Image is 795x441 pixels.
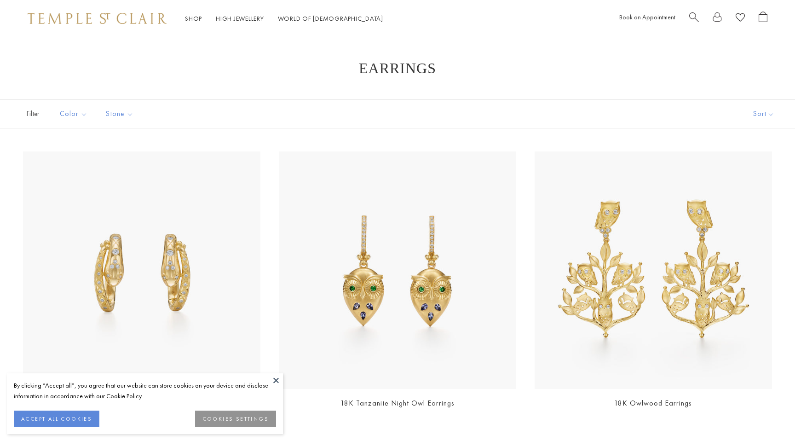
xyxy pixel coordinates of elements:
[535,151,772,389] img: 18K Owlwood Earrings
[53,104,94,124] button: Color
[23,151,260,389] img: 18K Delphi Serpent Hoops
[759,12,767,26] a: Open Shopping Bag
[185,14,202,23] a: ShopShop
[101,108,140,120] span: Stone
[216,14,264,23] a: High JewelleryHigh Jewellery
[23,151,260,389] a: 18K Delphi Serpent Hoops18K Delphi Serpent Hoops
[28,13,167,24] img: Temple St. Clair
[279,151,516,389] a: E36887-OWLTZTGE36887-OWLTZTG
[732,100,795,128] button: Show sort by
[340,398,455,408] a: 18K Tanzanite Night Owl Earrings
[278,14,383,23] a: World of [DEMOGRAPHIC_DATA]World of [DEMOGRAPHIC_DATA]
[614,398,692,408] a: 18K Owlwood Earrings
[37,60,758,76] h1: Earrings
[195,411,276,427] button: COOKIES SETTINGS
[185,13,383,24] nav: Main navigation
[619,13,675,21] a: Book an Appointment
[535,151,772,389] a: E31811-OWLWOOD18K Owlwood Earrings
[14,380,276,401] div: By clicking “Accept all”, you agree that our website can store cookies on your device and disclos...
[99,104,140,124] button: Stone
[689,12,699,26] a: Search
[736,12,745,26] a: View Wishlist
[14,411,99,427] button: ACCEPT ALL COOKIES
[55,108,94,120] span: Color
[279,151,516,389] img: E36887-OWLTZTG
